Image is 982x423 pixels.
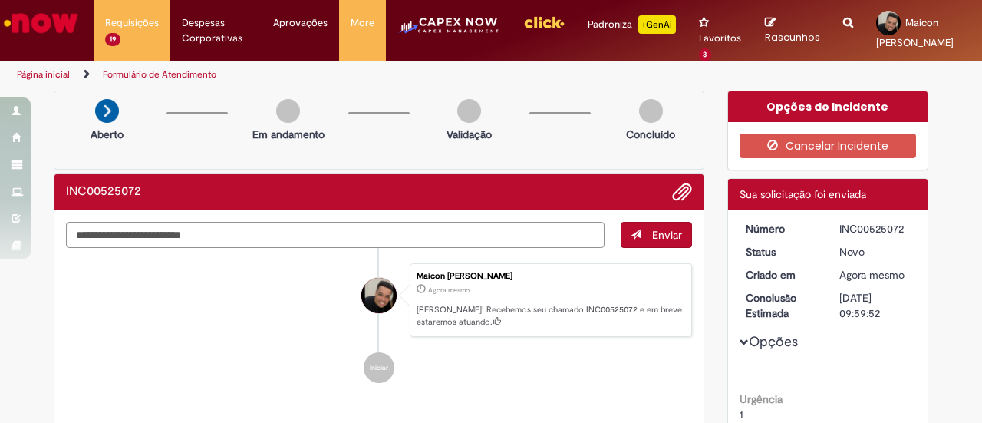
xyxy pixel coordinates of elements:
[361,278,397,313] div: Maicon Cristian Braga De Oliveira
[273,15,328,31] span: Aprovações
[728,91,928,122] div: Opções do Incidente
[621,222,692,248] button: Enviar
[12,61,643,89] ul: Trilhas de página
[447,127,492,142] p: Validação
[428,286,470,295] span: Agora mesmo
[734,244,829,259] dt: Status
[672,182,692,202] button: Adicionar anexos
[652,228,682,242] span: Enviar
[2,8,81,38] img: ServiceNow
[740,134,917,158] button: Cancelar Incidente
[639,99,663,123] img: img-circle-grey.png
[523,11,565,34] img: click_logo_yellow_360x200.png
[105,15,159,31] span: Requisições
[740,392,783,406] b: Urgência
[638,15,676,34] p: +GenAi
[417,272,684,281] div: Maicon [PERSON_NAME]
[66,222,605,247] textarea: Digite sua mensagem aqui...
[105,33,120,46] span: 19
[699,31,741,46] span: Favoritos
[66,248,692,398] ul: Histórico de tíquete
[276,99,300,123] img: img-circle-grey.png
[252,127,325,142] p: Em andamento
[839,268,905,282] time: 29/09/2025 16:59:52
[765,30,820,45] span: Rascunhos
[876,16,954,49] span: Maicon [PERSON_NAME]
[734,267,829,283] dt: Criado em
[734,221,829,236] dt: Número
[740,187,866,201] span: Sua solicitação foi enviada
[839,221,911,236] div: INC00525072
[66,263,692,337] li: Maicon Cristian Braga De Oliveira
[182,15,250,46] span: Despesas Corporativas
[740,408,743,421] span: 1
[91,127,124,142] p: Aberto
[417,304,684,328] p: [PERSON_NAME]! Recebemos seu chamado INC00525072 e em breve estaremos atuando.
[66,185,141,199] h2: INC00525072 Histórico de tíquete
[765,16,820,45] a: Rascunhos
[397,15,499,46] img: CapexLogo5.png
[839,290,911,321] div: [DATE] 09:59:52
[839,268,905,282] span: Agora mesmo
[839,244,911,259] div: Novo
[626,127,675,142] p: Concluído
[95,99,119,123] img: arrow-next.png
[103,68,216,81] a: Formulário de Atendimento
[351,15,374,31] span: More
[588,15,676,34] div: Padroniza
[428,286,470,295] time: 29/09/2025 16:59:52
[734,290,829,321] dt: Conclusão Estimada
[457,99,481,123] img: img-circle-grey.png
[699,48,712,61] span: 3
[839,267,911,283] div: 29/09/2025 16:59:52
[17,68,70,81] a: Página inicial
